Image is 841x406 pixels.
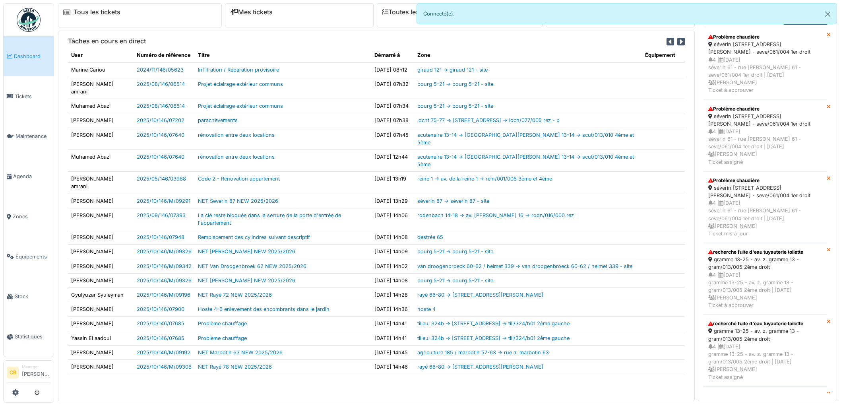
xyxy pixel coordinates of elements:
[642,48,685,62] th: Équipement
[137,263,192,269] a: 2025/10/146/M/09342
[68,288,134,302] td: Gyulyuzar Syuleyman
[417,335,570,341] a: tilleul 324b -> [STREET_ADDRESS] -> till/324/b01 2ème gauche
[417,81,493,87] a: bourg 5-21 -> bourg 5-21 - site
[198,67,279,73] a: Infiltration / Réparation provisoire
[198,306,329,312] a: Hoste 4-6 enlevement des encombrants dans le jardin
[137,81,185,87] a: 2025/08/146/06514
[371,317,414,331] td: [DATE] 14h41
[198,212,341,226] a: La clé reste bloquée dans la serrure de la porte d'entrée de l'appartement
[68,331,134,345] td: Yassin El aadoui
[4,36,54,76] a: Dashboard
[198,263,306,269] a: NET Van Droogenbroek 62 NEW 2025/2026
[15,333,50,340] span: Statistiques
[417,306,436,312] a: hoste 4
[15,293,50,300] span: Stock
[14,52,50,60] span: Dashboard
[68,77,134,99] td: [PERSON_NAME] amrani
[198,198,278,204] a: NET Severin 87 NEW 2025/2026
[371,172,414,194] td: [DATE] 13h19
[417,132,634,146] a: scutenaire 13-14 -> [GEOGRAPHIC_DATA][PERSON_NAME] 13-14 -> scut/013/010 4ème et 5ème
[417,103,493,109] a: bourg 5-21 -> bourg 5-21 - site
[371,150,414,171] td: [DATE] 12h44
[819,4,837,25] button: Close
[371,288,414,302] td: [DATE] 14h28
[708,113,822,128] div: séverin [STREET_ADDRESS][PERSON_NAME] - seve/061/004 1er droit
[68,113,134,128] td: [PERSON_NAME]
[417,234,443,240] a: destrée 65
[134,48,195,62] th: Numéro de référence
[703,171,827,243] a: Problème chaudière séverin [STREET_ADDRESS][PERSON_NAME] - seve/061/004 1er droit 4 |[DATE]séveri...
[22,364,50,381] li: [PERSON_NAME]
[137,350,190,355] a: 2025/10/146/M/09192
[417,364,543,370] a: rayé 66-80 -> [STREET_ADDRESS][PERSON_NAME]
[74,8,120,16] a: Tous les tickets
[68,62,134,77] td: Marine Cariou
[195,48,371,62] th: Titre
[417,249,493,254] a: bourg 5-21 -> bourg 5-21 - site
[708,320,822,327] div: recherche fuite d'eau tuyauterie toilette
[708,343,822,381] div: 4 | [DATE] gramme 13-25 - av. z. gramme 13 - gram/013/005 2ème droit | [DATE] [PERSON_NAME] Ticke...
[371,194,414,208] td: [DATE] 13h29
[417,154,634,167] a: scutenaire 13-14 -> [GEOGRAPHIC_DATA][PERSON_NAME] 13-14 -> scut/013/010 4ème et 5ème
[68,302,134,317] td: [PERSON_NAME]
[137,154,184,160] a: 2025/10/146/07640
[708,105,822,113] div: Problème chaudière
[7,367,19,379] li: CB
[371,302,414,317] td: [DATE] 14h36
[137,176,186,182] a: 2025/05/146/03988
[708,184,822,199] div: séverin [STREET_ADDRESS][PERSON_NAME] - seve/061/004 1er droit
[198,249,295,254] a: NET [PERSON_NAME] NEW 2025/2026
[7,364,50,383] a: CB Manager[PERSON_NAME]
[417,263,632,269] a: van droogenbroeck 60-62 / helmet 339 -> van droogenbroeck 60-62 / helmet 339 - site
[137,292,190,298] a: 2025/10/146/M/09196
[371,62,414,77] td: [DATE] 08h12
[68,99,134,113] td: Muhamed Abazi
[198,117,238,123] a: parachèvements
[137,212,186,218] a: 2025/09/146/07393
[68,208,134,230] td: [PERSON_NAME]
[16,253,50,260] span: Équipements
[68,273,134,288] td: [PERSON_NAME]
[68,194,134,208] td: [PERSON_NAME]
[708,199,822,237] div: 4 | [DATE] séverin 61 - rue [PERSON_NAME] 61 - seve/061/004 1er droit | [DATE] [PERSON_NAME] Tick...
[708,177,822,184] div: Problème chaudière
[137,335,184,341] a: 2025/10/146/07685
[198,335,247,341] a: Problème chauffage
[4,76,54,117] a: Tickets
[703,243,827,315] a: recherche fuite d'eau tuyauterie toilette gramme 13-25 - av. z. gramme 13 - gram/013/005 2ème dro...
[4,196,54,237] a: Zones
[68,359,134,374] td: [PERSON_NAME]
[15,93,50,100] span: Tickets
[137,132,184,138] a: 2025/10/146/07640
[371,273,414,288] td: [DATE] 14h08
[417,278,493,284] a: bourg 5-21 -> bourg 5-21 - site
[198,234,310,240] a: Remplacement des cylindres suivant descriptif
[4,117,54,157] a: Maintenance
[708,392,822,399] div: recherche fuite d'eau tuyauterie toilette
[68,345,134,359] td: [PERSON_NAME]
[137,198,190,204] a: 2025/10/146/M/09291
[708,56,822,94] div: 4 | [DATE] séverin 61 - rue [PERSON_NAME] 61 - seve/061/004 1er droit | [DATE] [PERSON_NAME] Tick...
[68,128,134,150] td: [PERSON_NAME]
[16,132,50,140] span: Maintenance
[4,237,54,277] a: Équipements
[703,100,827,171] a: Problème chaudière séverin [STREET_ADDRESS][PERSON_NAME] - seve/061/004 1er droit 4 |[DATE]séveri...
[137,67,184,73] a: 2024/11/146/05623
[137,103,185,109] a: 2025/08/146/06514
[71,52,83,58] span: translation missing: fr.shared.user
[137,306,184,312] a: 2025/10/146/07900
[417,117,560,123] a: locht 75-77 -> [STREET_ADDRESS] -> loch/077/005 rez - b
[198,154,275,160] a: rénovation entre deux locations
[198,364,272,370] a: NET Rayé 78 NEW 2025/2026
[417,3,837,24] div: Connecté(e).
[198,321,247,326] a: Problème chauffage
[4,317,54,357] a: Statistiques
[137,117,184,123] a: 2025/10/146/07202
[371,345,414,359] td: [DATE] 14h45
[137,364,192,370] a: 2025/10/146/M/09306
[417,321,570,326] a: tilleul 324b -> [STREET_ADDRESS] -> till/324/b01 2ème gauche
[68,259,134,273] td: [PERSON_NAME]
[417,176,552,182] a: reine 1 -> av. de la reine 1 -> rein/001/006 3ème et 4ème
[703,315,827,386] a: recherche fuite d'eau tuyauterie toilette gramme 13-25 - av. z. gramme 13 - gram/013/005 2ème dro...
[371,208,414,230] td: [DATE] 14h06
